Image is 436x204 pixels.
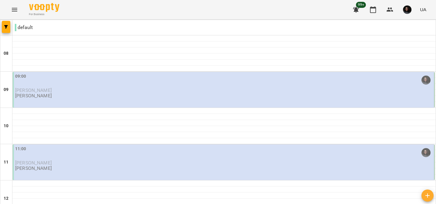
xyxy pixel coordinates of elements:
[15,24,33,31] p: default
[4,123,8,129] h6: 10
[15,166,52,171] p: [PERSON_NAME]
[420,6,426,13] span: UA
[421,189,434,202] button: Створити урок
[4,159,8,166] h6: 11
[15,146,26,152] label: 11:00
[15,93,52,98] p: [PERSON_NAME]
[4,195,8,202] h6: 12
[356,2,366,8] span: 99+
[15,160,52,166] span: [PERSON_NAME]
[4,86,8,93] h6: 09
[4,50,8,57] h6: 08
[15,73,26,80] label: 09:00
[15,87,52,93] span: [PERSON_NAME]
[7,2,22,17] button: Menu
[421,148,431,157] img: Наталія Кобель
[29,12,59,16] span: For Business
[403,5,411,14] img: 3b3145ad26fe4813cc7227c6ce1adc1c.jpg
[421,76,431,85] img: Наталія Кобель
[29,3,59,12] img: Voopty Logo
[418,4,429,15] button: UA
